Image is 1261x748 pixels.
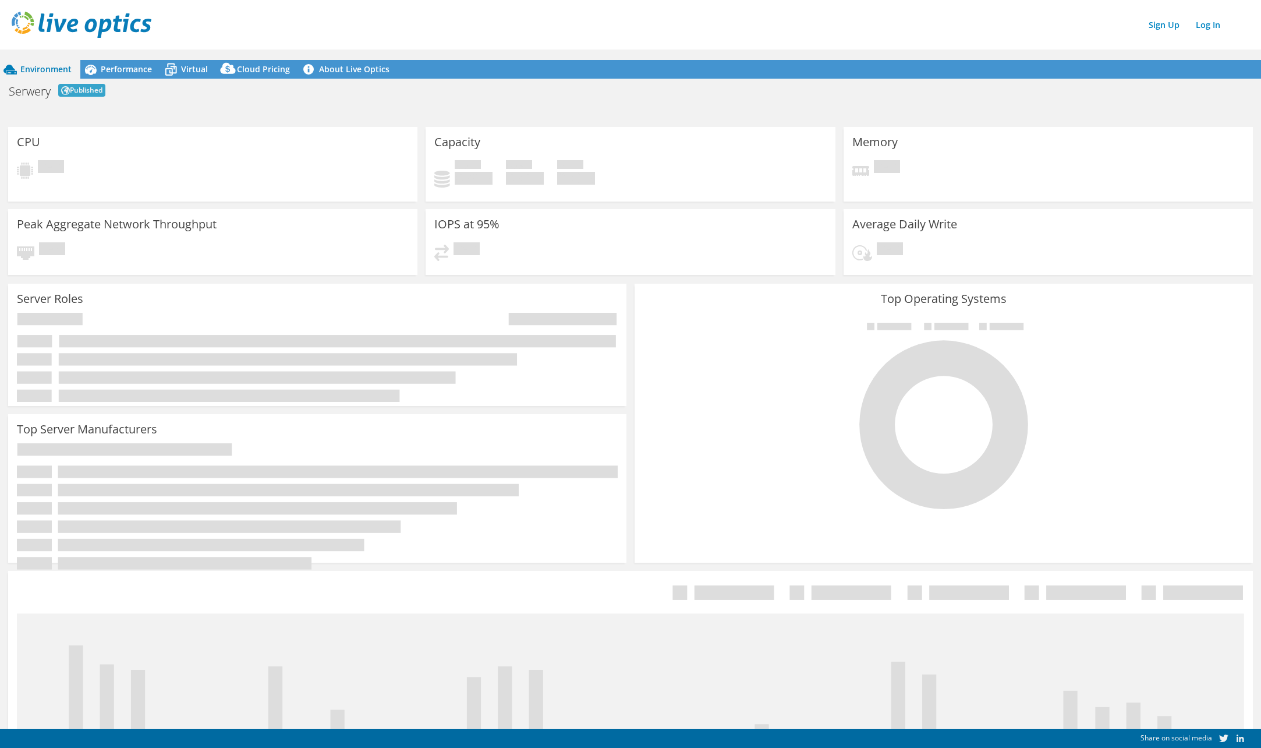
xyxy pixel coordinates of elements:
[58,84,105,97] span: Published
[506,172,544,185] h4: 0 GiB
[1190,16,1226,33] a: Log In
[557,172,595,185] h4: 0 GiB
[237,63,290,75] span: Cloud Pricing
[643,292,1244,305] h3: Top Operating Systems
[506,160,532,172] span: Free
[434,218,500,231] h3: IOPS at 95%
[39,242,65,258] span: Pending
[181,63,208,75] span: Virtual
[454,242,480,258] span: Pending
[12,12,151,38] img: live_optics_svg.svg
[1143,16,1185,33] a: Sign Up
[852,136,898,149] h3: Memory
[455,160,481,172] span: Used
[852,218,957,231] h3: Average Daily Write
[17,423,157,436] h3: Top Server Manufacturers
[17,136,40,149] h3: CPU
[38,160,64,176] span: Pending
[1140,733,1212,743] span: Share on social media
[20,63,72,75] span: Environment
[17,218,217,231] h3: Peak Aggregate Network Throughput
[434,136,480,149] h3: Capacity
[17,292,83,305] h3: Server Roles
[9,86,51,97] h1: Serwery
[299,60,398,79] a: About Live Optics
[455,172,493,185] h4: 0 GiB
[877,242,903,258] span: Pending
[101,63,152,75] span: Performance
[557,160,583,172] span: Total
[874,160,900,176] span: Pending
